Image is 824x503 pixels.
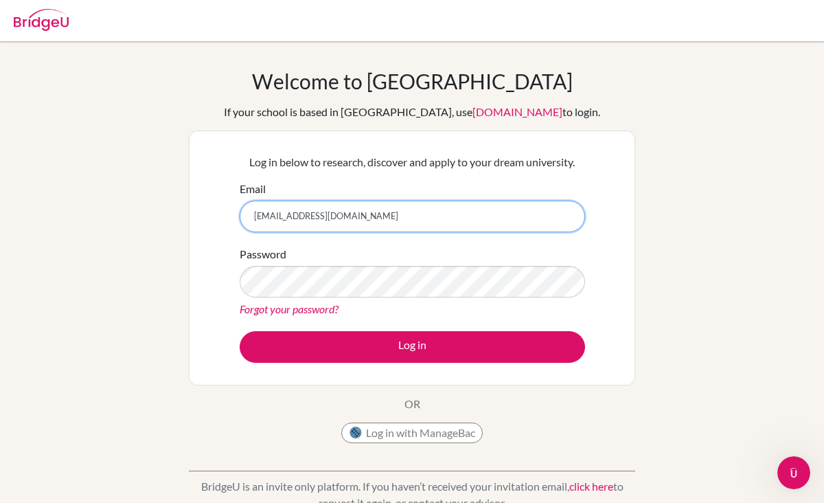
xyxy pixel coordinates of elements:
p: Log in below to research, discover and apply to your dream university. [240,154,585,170]
button: Log in [240,331,585,363]
a: [DOMAIN_NAME] [472,105,562,118]
h1: Welcome to [GEOGRAPHIC_DATA] [252,69,573,93]
iframe: Intercom live chat [777,456,810,489]
a: Forgot your password? [240,302,339,315]
img: Bridge-U [14,9,69,31]
label: Password [240,246,286,262]
label: Email [240,181,266,197]
div: If your school is based in [GEOGRAPHIC_DATA], use to login. [224,104,600,120]
p: OR [404,396,420,412]
button: Log in with ManageBac [341,423,483,443]
a: click here [569,480,613,493]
